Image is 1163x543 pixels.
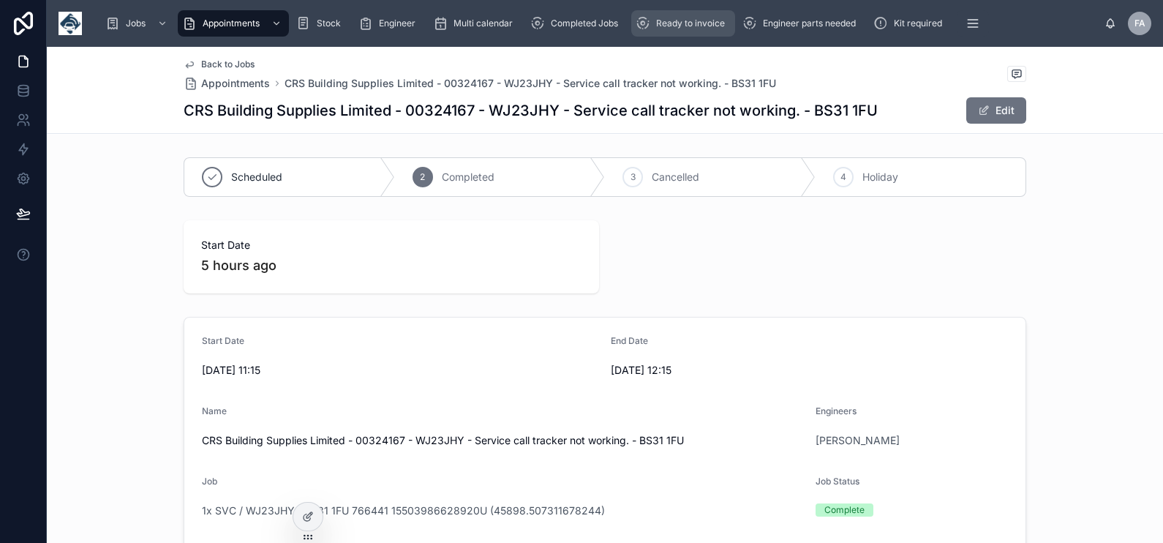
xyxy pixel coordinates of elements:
[202,335,244,346] span: Start Date
[59,12,82,35] img: App logo
[379,18,415,29] span: Engineer
[862,170,898,184] span: Holiday
[631,171,636,183] span: 3
[420,171,425,183] span: 2
[966,97,1026,124] button: Edit
[203,18,260,29] span: Appointments
[631,10,735,37] a: Ready to invoice
[611,363,1008,378] span: [DATE] 12:15
[816,405,857,416] span: Engineers
[184,100,878,121] h1: CRS Building Supplies Limited - 00324167 - WJ23JHY - Service call tracker not working. - BS31 1FU
[763,18,856,29] span: Engineer parts needed
[824,503,865,517] div: Complete
[429,10,523,37] a: Multi calendar
[184,59,255,70] a: Back to Jobs
[551,18,618,29] span: Completed Jobs
[526,10,628,37] a: Completed Jobs
[453,18,513,29] span: Multi calendar
[178,10,289,37] a: Appointments
[201,255,276,276] p: 5 hours ago
[126,18,146,29] span: Jobs
[738,10,866,37] a: Engineer parts needed
[285,76,776,91] a: CRS Building Supplies Limited - 00324167 - WJ23JHY - Service call tracker not working. - BS31 1FU
[94,7,1104,40] div: scrollable content
[652,170,699,184] span: Cancelled
[840,171,846,183] span: 4
[201,238,581,252] span: Start Date
[202,405,227,416] span: Name
[201,76,270,91] span: Appointments
[202,503,605,518] a: 1x SVC / WJ23JHY / BS31 1FU 766441 15503986628920U (45898.507311678244)
[184,76,270,91] a: Appointments
[231,170,282,184] span: Scheduled
[816,476,859,487] span: Job Status
[201,59,255,70] span: Back to Jobs
[354,10,426,37] a: Engineer
[101,10,175,37] a: Jobs
[317,18,341,29] span: Stock
[1134,18,1145,29] span: FA
[202,476,217,487] span: Job
[202,433,804,448] span: CRS Building Supplies Limited - 00324167 - WJ23JHY - Service call tracker not working. - BS31 1FU
[292,10,351,37] a: Stock
[611,335,648,346] span: End Date
[656,18,725,29] span: Ready to invoice
[894,18,942,29] span: Kit required
[869,10,952,37] a: Kit required
[202,363,599,378] span: [DATE] 11:15
[442,170,494,184] span: Completed
[816,433,900,448] a: [PERSON_NAME]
